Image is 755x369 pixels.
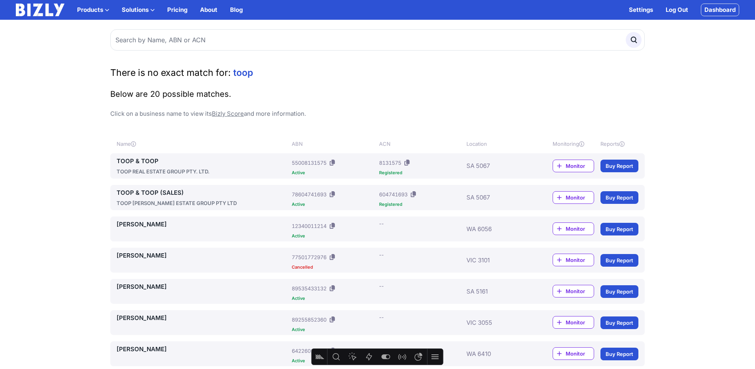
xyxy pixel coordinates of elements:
p: Click on a business name to view its and more information. [110,109,645,119]
div: WA 6410 [466,345,529,363]
div: SA 5067 [466,188,529,207]
a: Dashboard [701,4,739,16]
a: Buy Report [600,316,638,329]
a: Buy Report [600,160,638,172]
div: Reports [600,140,638,148]
div: TOOP REAL ESTATE GROUP PTY. LTD. [117,168,289,175]
a: Buy Report [600,348,638,360]
a: Bizly Score [212,110,244,117]
div: ACN [379,140,463,148]
a: Buy Report [600,254,638,267]
div: 8131575 [379,159,401,167]
a: [PERSON_NAME] [117,313,289,323]
a: Monitor [553,222,594,235]
a: Log Out [666,5,688,15]
a: Blog [230,5,243,15]
a: Monitor [553,191,594,204]
div: Active [292,202,376,207]
div: SA 5161 [466,282,529,301]
div: WA 6056 [466,220,529,238]
div: SA 5067 [466,156,529,175]
div: 78604741693 [292,190,327,198]
div: 89255852360 [292,316,327,324]
a: [PERSON_NAME] [117,251,289,260]
a: Monitor [553,254,594,266]
div: VIC 3055 [466,313,529,332]
a: [PERSON_NAME] [117,220,289,229]
div: -- [379,313,384,321]
a: Monitor [553,160,594,172]
div: TOOP [PERSON_NAME] ESTATE GROUP PTY LTD [117,199,289,207]
span: Monitor [566,225,594,233]
div: Active [292,328,376,332]
a: Buy Report [600,223,638,235]
div: Registered [379,202,463,207]
div: Active [292,234,376,238]
button: Solutions [122,5,155,15]
div: 12340011214 [292,222,327,230]
a: Settings [629,5,653,15]
div: Registered [379,171,463,175]
div: -- [379,345,384,352]
a: About [200,5,217,15]
button: Products [77,5,109,15]
div: Cancelled [292,265,376,269]
div: 604741693 [379,190,408,198]
div: Location [466,140,529,148]
a: TOOP & TOOP (SALES) [117,188,289,198]
div: Name [117,140,289,148]
span: There is no exact match for: [110,67,231,78]
div: Active [292,171,376,175]
span: Monitor [566,194,594,201]
span: Monitor [566,162,594,170]
span: Monitor [566,318,594,326]
span: Below are 20 possible matches. [110,89,231,99]
div: ABN [292,140,376,148]
a: [PERSON_NAME] [117,345,289,354]
a: Monitor [553,347,594,360]
span: Monitor [566,256,594,264]
div: Active [292,296,376,301]
a: Monitor [553,285,594,297]
div: -- [379,251,384,259]
a: Buy Report [600,191,638,204]
div: VIC 3101 [466,251,529,269]
input: Search by Name, ABN or ACN [110,29,645,51]
div: Monitoring [553,140,594,148]
div: 89535433132 [292,284,327,292]
a: Pricing [167,5,187,15]
div: 55008131575 [292,159,327,167]
a: [PERSON_NAME] [117,282,289,292]
span: Monitor [566,287,594,295]
div: 64226016130 [292,347,327,355]
a: Buy Report [600,285,638,298]
div: 77501772976 [292,253,327,261]
div: -- [379,282,384,290]
a: Monitor [553,316,594,329]
a: TOOP & TOOP [117,156,289,166]
div: Active [292,359,376,363]
span: toop [233,67,253,78]
div: -- [379,220,384,228]
span: Monitor [566,350,594,358]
